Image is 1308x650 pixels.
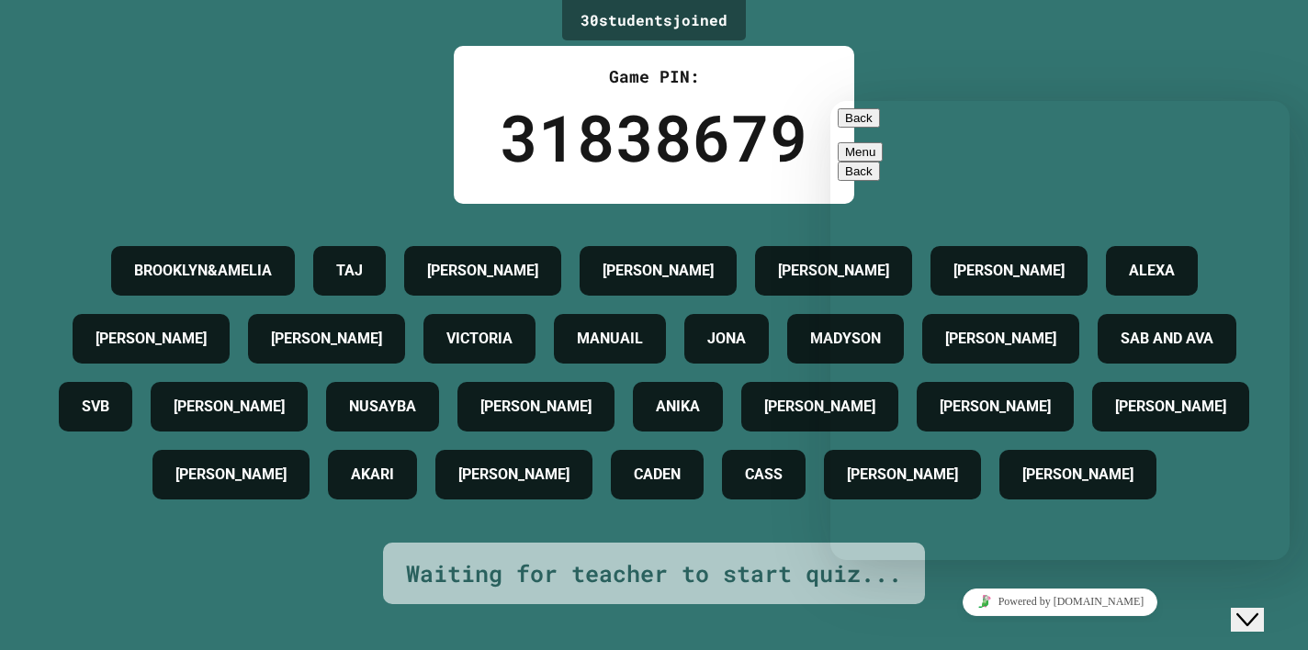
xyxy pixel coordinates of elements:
h4: [PERSON_NAME] [778,260,889,282]
h4: [PERSON_NAME] [174,396,285,418]
iframe: chat widget [830,581,1290,622]
h4: MANUAIL [577,328,643,350]
div: Waiting for teacher to start quiz... [406,556,902,591]
h4: [PERSON_NAME] [427,260,538,282]
h4: [PERSON_NAME] [480,396,592,418]
div: 31838679 [500,89,808,185]
h4: ANIKA [656,396,700,418]
h4: SVB [82,396,109,418]
h4: CASS [745,464,783,486]
h4: AKARI [351,464,394,486]
iframe: chat widget [1231,577,1290,632]
iframe: chat widget [830,101,1290,560]
div: Game PIN: [500,64,808,89]
h4: [PERSON_NAME] [458,464,569,486]
h4: CADEN [634,464,681,486]
h4: [PERSON_NAME] [96,328,207,350]
h4: [PERSON_NAME] [764,396,875,418]
h4: BROOKLYN&AMELIA [134,260,272,282]
h4: NUSAYBA [349,396,416,418]
h4: [PERSON_NAME] [175,464,287,486]
h4: MADYSON [810,328,881,350]
h4: [PERSON_NAME] [271,328,382,350]
h4: [PERSON_NAME] [603,260,714,282]
h4: VICTORIA [446,328,513,350]
h4: JONA [707,328,746,350]
h4: TAJ [336,260,363,282]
